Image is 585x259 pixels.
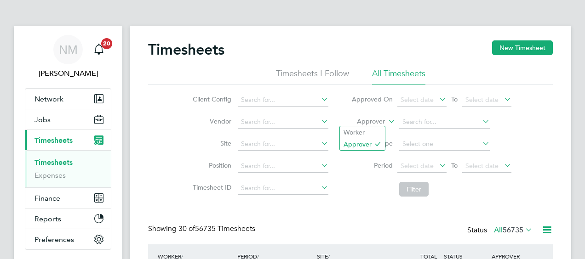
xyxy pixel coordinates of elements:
span: Jobs [34,115,51,124]
a: Expenses [34,171,66,180]
div: Status [467,224,534,237]
input: Search for... [238,138,328,151]
span: To [448,159,460,171]
span: Preferences [34,235,74,244]
a: Timesheets [34,158,73,167]
button: Network [25,89,111,109]
a: NM[PERSON_NAME] [25,35,111,79]
input: Search for... [399,116,490,129]
label: Client Config [190,95,231,103]
li: Timesheets I Follow [276,68,349,84]
label: Position [190,161,231,169]
span: Reports [34,214,61,223]
label: All [494,225,533,235]
li: All Timesheets [372,68,425,84]
button: Jobs [25,109,111,129]
a: 20 [90,35,108,64]
label: Timesheet ID [190,183,231,191]
span: 56735 Timesheets [178,224,255,233]
input: Search for... [238,116,328,129]
span: To [448,93,460,105]
label: Approved On [351,95,393,103]
button: Filter [399,182,429,197]
li: Approver [340,138,385,150]
span: Nicholas Morgan [25,68,111,79]
span: 30 of [178,224,195,233]
span: Network [34,95,63,103]
span: Select date [401,162,434,170]
button: Finance [25,188,111,208]
label: Period [351,161,393,169]
span: NM [59,44,78,56]
button: Timesheets [25,130,111,150]
input: Select one [399,138,490,151]
label: Vendor [190,117,231,125]
h2: Timesheets [148,40,224,59]
div: Showing [148,224,257,234]
li: Worker [340,126,385,138]
button: New Timesheet [492,40,553,55]
input: Search for... [238,182,328,195]
span: 20 [101,38,112,49]
input: Search for... [238,94,328,107]
span: Timesheets [34,136,73,145]
span: Select date [401,96,434,104]
span: Select date [465,162,499,170]
label: Site [190,139,231,147]
span: Finance [34,194,60,203]
div: Timesheets [25,150,111,187]
button: Reports [25,208,111,229]
span: 56735 [503,225,523,235]
span: Select date [465,96,499,104]
input: Search for... [238,160,328,173]
label: Approver [344,117,385,126]
button: Preferences [25,229,111,249]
